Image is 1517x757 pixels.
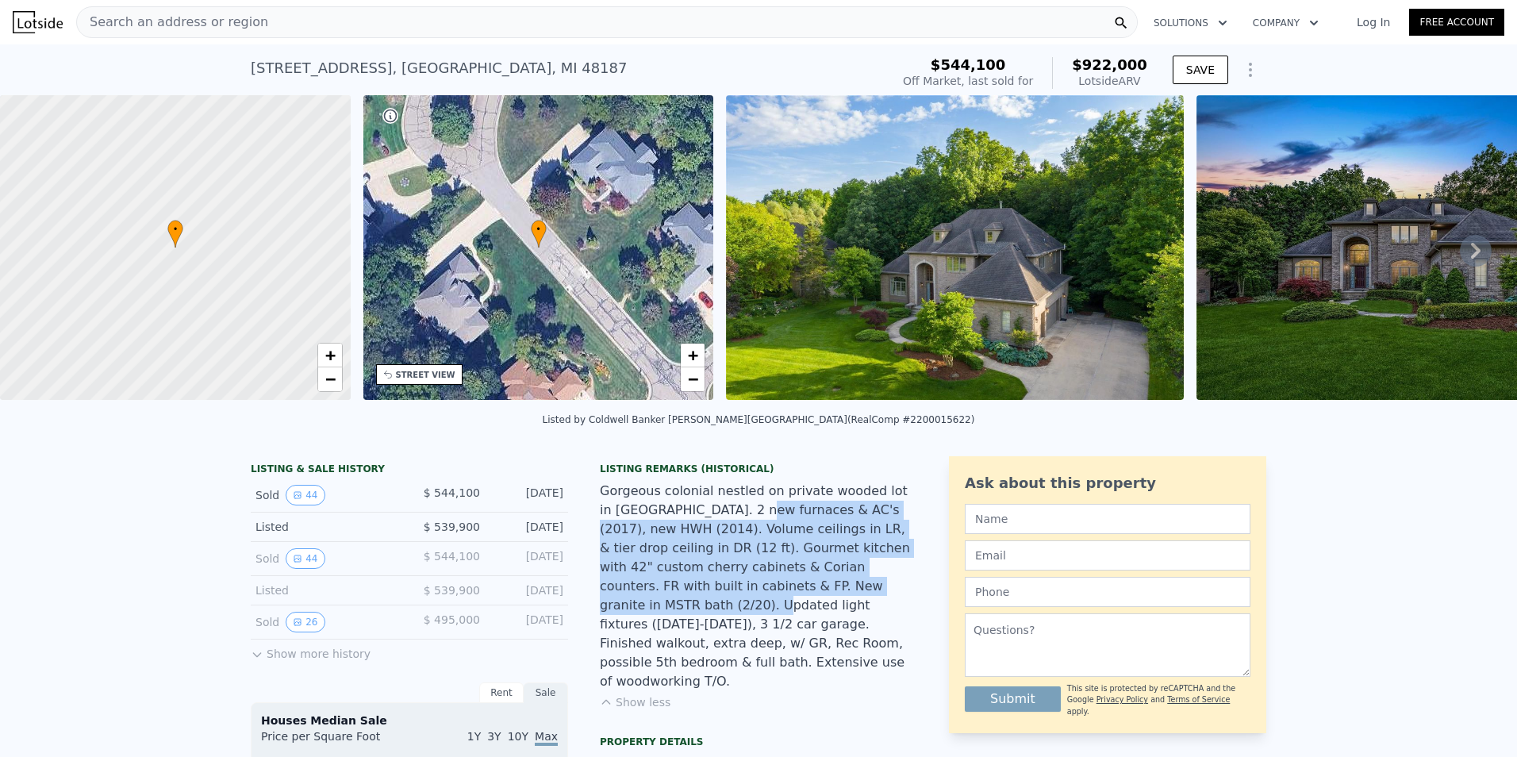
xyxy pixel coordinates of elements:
[487,730,501,743] span: 3Y
[1167,695,1230,704] a: Terms of Service
[531,222,547,236] span: •
[286,548,325,569] button: View historical data
[396,369,455,381] div: STREET VIEW
[543,414,975,425] div: Listed by Coldwell Banker [PERSON_NAME][GEOGRAPHIC_DATA] (RealComp #2200015622)
[524,682,568,703] div: Sale
[681,367,705,391] a: Zoom out
[1235,54,1266,86] button: Show Options
[1141,9,1240,37] button: Solutions
[965,472,1250,494] div: Ask about this property
[493,612,563,632] div: [DATE]
[965,540,1250,571] input: Email
[493,548,563,569] div: [DATE]
[681,344,705,367] a: Zoom in
[13,11,63,33] img: Lotside
[688,369,698,389] span: −
[1072,73,1147,89] div: Lotside ARV
[167,222,183,236] span: •
[325,345,335,365] span: +
[286,485,325,505] button: View historical data
[251,57,627,79] div: [STREET_ADDRESS] , [GEOGRAPHIC_DATA] , MI 48187
[1240,9,1331,37] button: Company
[251,463,568,478] div: LISTING & SALE HISTORY
[493,582,563,598] div: [DATE]
[325,369,335,389] span: −
[424,521,480,533] span: $ 539,900
[286,612,325,632] button: View historical data
[1409,9,1504,36] a: Free Account
[318,344,342,367] a: Zoom in
[424,486,480,499] span: $ 544,100
[251,640,371,662] button: Show more history
[1338,14,1409,30] a: Log In
[903,73,1033,89] div: Off Market, last sold for
[1173,56,1228,84] button: SAVE
[479,682,524,703] div: Rent
[167,220,183,248] div: •
[424,550,480,563] span: $ 544,100
[965,504,1250,534] input: Name
[726,95,1184,400] img: Sale: 71914587 Parcel: 46711216
[1096,695,1148,704] a: Privacy Policy
[600,736,917,748] div: Property details
[508,730,528,743] span: 10Y
[1072,56,1147,73] span: $922,000
[493,485,563,505] div: [DATE]
[1067,683,1250,717] div: This site is protected by reCAPTCHA and the Google and apply.
[600,463,917,475] div: Listing Remarks (Historical)
[261,728,409,754] div: Price per Square Foot
[965,577,1250,607] input: Phone
[255,485,397,505] div: Sold
[600,694,670,710] button: Show less
[493,519,563,535] div: [DATE]
[424,613,480,626] span: $ 495,000
[688,345,698,365] span: +
[255,519,397,535] div: Listed
[535,730,558,746] span: Max
[931,56,1006,73] span: $544,100
[965,686,1061,712] button: Submit
[531,220,547,248] div: •
[467,730,481,743] span: 1Y
[424,584,480,597] span: $ 539,900
[255,612,397,632] div: Sold
[600,482,917,691] div: Gorgeous colonial nestled on private wooded lot in [GEOGRAPHIC_DATA]. 2 new furnaces & AC's (2017...
[318,367,342,391] a: Zoom out
[77,13,268,32] span: Search an address or region
[255,548,397,569] div: Sold
[255,582,397,598] div: Listed
[261,713,558,728] div: Houses Median Sale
